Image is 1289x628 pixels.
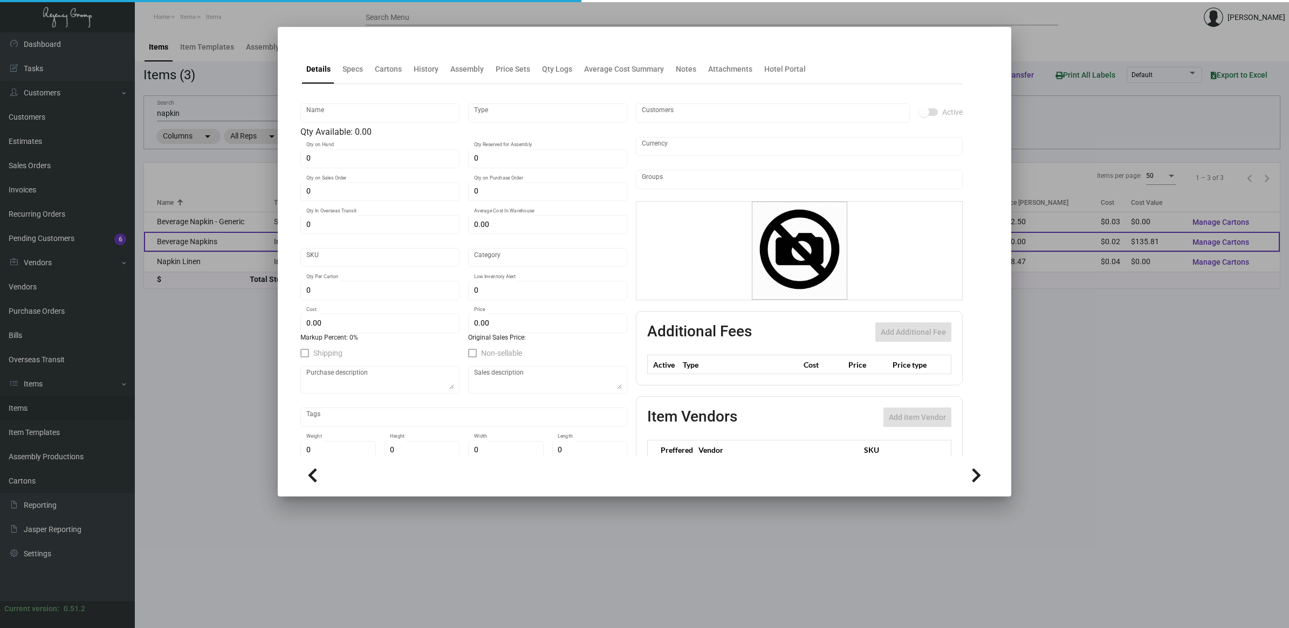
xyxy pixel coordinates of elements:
[64,603,85,615] div: 0.51.2
[801,355,845,374] th: Cost
[890,355,938,374] th: Price type
[306,64,331,75] div: Details
[648,440,694,459] th: Preffered
[647,322,752,342] h2: Additional Fees
[300,126,627,139] div: Qty Available: 0.00
[875,322,951,342] button: Add Additional Fee
[881,328,946,336] span: Add Additional Fee
[708,64,752,75] div: Attachments
[450,64,484,75] div: Assembly
[414,64,438,75] div: History
[942,106,963,119] span: Active
[883,408,951,427] button: Add item Vendor
[584,64,664,75] div: Average Cost Summary
[859,440,951,459] th: SKU
[676,64,696,75] div: Notes
[496,64,530,75] div: Price Sets
[4,603,59,615] div: Current version:
[642,109,904,118] input: Add new..
[693,440,859,459] th: Vendor
[680,355,801,374] th: Type
[648,355,681,374] th: Active
[342,64,363,75] div: Specs
[542,64,572,75] div: Qty Logs
[846,355,890,374] th: Price
[375,64,402,75] div: Cartons
[647,408,737,427] h2: Item Vendors
[481,347,522,360] span: Non-sellable
[764,64,806,75] div: Hotel Portal
[889,413,946,422] span: Add item Vendor
[642,175,957,184] input: Add new..
[313,347,342,360] span: Shipping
